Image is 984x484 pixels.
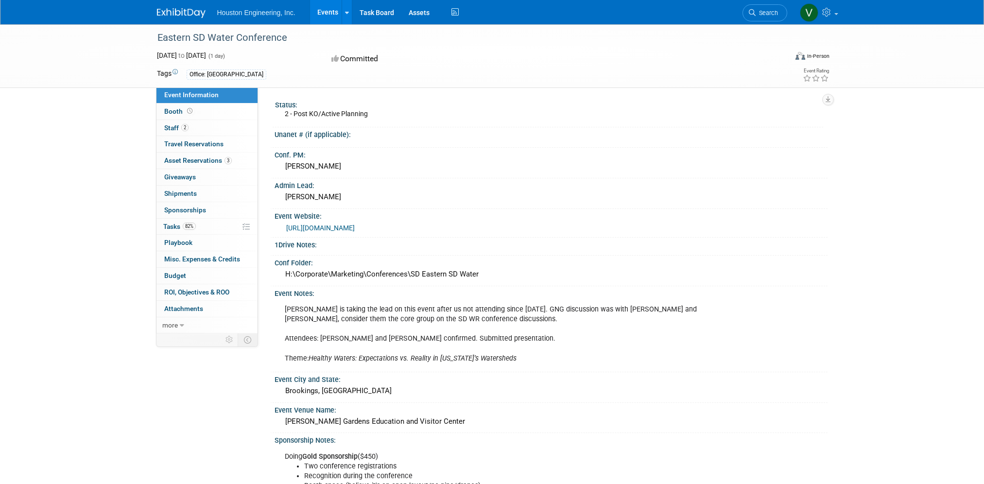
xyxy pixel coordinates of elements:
a: Staff2 [156,120,258,136]
a: Event Information [156,87,258,103]
span: Attachments [164,305,203,312]
div: Conf Folder: [275,256,828,268]
li: Recognition during the conference [304,471,714,481]
div: [PERSON_NAME] Gardens Education and Visitor Center [282,414,820,429]
div: Event Website: [275,209,828,221]
span: Asset Reservations [164,156,232,164]
span: Staff [164,124,189,132]
div: Office: [GEOGRAPHIC_DATA] [187,69,266,80]
div: Committed [328,51,543,68]
span: Tasks [163,223,196,230]
a: Tasks82% [156,219,258,235]
span: to [177,52,186,59]
div: Eastern SD Water Conference [154,29,773,47]
span: ROI, Objectives & ROO [164,288,229,296]
a: Sponsorships [156,202,258,218]
div: Admin Lead: [275,178,828,190]
a: ROI, Objectives & ROO [156,284,258,300]
span: 2 - Post KO/Active Planning [285,110,368,118]
td: Tags [157,69,178,80]
a: Attachments [156,301,258,317]
div: Status: [275,98,823,110]
div: Event Format [730,51,830,65]
div: [PERSON_NAME] [282,159,820,174]
a: Budget [156,268,258,284]
span: Booth [164,107,194,115]
div: Brookings, [GEOGRAPHIC_DATA] [282,383,820,398]
span: Giveaways [164,173,196,181]
div: Unanet # (if applicable): [275,127,828,139]
span: Playbook [164,239,192,246]
div: Sponsorship Notes: [275,433,828,445]
span: [DATE] [DATE] [157,52,206,59]
span: Booth not reserved yet [185,107,194,115]
img: Vanessa Hove [800,3,818,22]
span: Shipments [164,190,197,197]
a: [URL][DOMAIN_NAME] [286,224,355,232]
a: Misc. Expenses & Credits [156,251,258,267]
div: [PERSON_NAME] is taking the lead on this event after us not attending since [DATE]. GNG discussio... [278,300,720,368]
td: Toggle Event Tabs [238,333,258,346]
div: H:\Corporate\Marketing\Conferences\SD Eastern SD Water [282,267,820,282]
a: Asset Reservations3 [156,153,258,169]
span: 2 [181,124,189,131]
a: more [156,317,258,333]
span: 3 [224,157,232,164]
span: Travel Reservations [164,140,224,148]
div: Event Notes: [275,286,828,298]
a: Booth [156,104,258,120]
a: Travel Reservations [156,136,258,152]
span: Misc. Expenses & Credits [164,255,240,263]
div: Event Venue Name: [275,403,828,415]
div: 1Drive Notes: [275,238,828,250]
span: more [162,321,178,329]
span: Event Information [164,91,219,99]
td: Personalize Event Tab Strip [221,333,238,346]
img: Format-Inperson.png [795,52,805,60]
a: Giveaways [156,169,258,185]
a: Shipments [156,186,258,202]
b: Gold Sponsorship [302,452,358,461]
div: Event Rating [803,69,829,73]
span: 82% [183,223,196,230]
span: Search [756,9,778,17]
div: [PERSON_NAME] [282,190,820,205]
span: Houston Engineering, Inc. [217,9,295,17]
div: In-Person [807,52,829,60]
img: ExhibitDay [157,8,206,18]
span: Budget [164,272,186,279]
div: Event City and State: [275,372,828,384]
a: Search [742,4,787,21]
div: Conf. PM: [275,148,828,160]
i: Healthy Waters: Expectations vs. Reality in [US_STATE]’s Watersheds [309,354,517,363]
a: Playbook [156,235,258,251]
span: (1 day) [207,53,225,59]
li: Two conference registrations [304,462,714,471]
span: Sponsorships [164,206,206,214]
